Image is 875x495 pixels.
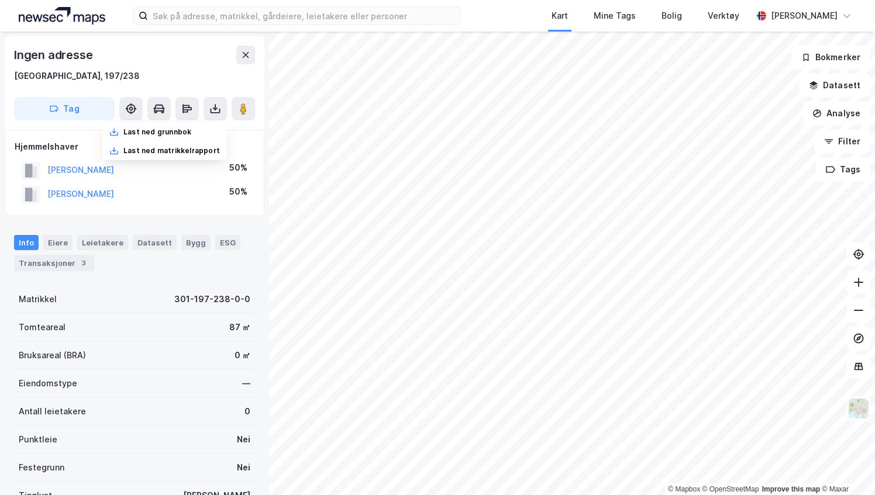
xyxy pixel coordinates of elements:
[19,348,86,362] div: Bruksareal (BRA)
[668,485,700,493] a: Mapbox
[814,130,870,153] button: Filter
[799,74,870,97] button: Datasett
[708,9,739,23] div: Verktøy
[237,461,250,475] div: Nei
[78,257,89,269] div: 3
[552,9,568,23] div: Kart
[816,158,870,181] button: Tags
[229,185,247,199] div: 50%
[133,235,177,250] div: Datasett
[148,7,460,25] input: Søk på adresse, matrikkel, gårdeiere, leietakere eller personer
[802,102,870,125] button: Analyse
[662,9,682,23] div: Bolig
[817,439,875,495] iframe: Chat Widget
[123,127,191,137] div: Last ned grunnbok
[19,292,57,306] div: Matrikkel
[19,432,57,446] div: Punktleie
[235,348,250,362] div: 0 ㎡
[237,432,250,446] div: Nei
[791,46,870,69] button: Bokmerker
[19,461,64,475] div: Festegrunn
[229,161,247,175] div: 50%
[19,320,66,334] div: Tomteareal
[762,485,820,493] a: Improve this map
[244,404,250,418] div: 0
[181,235,211,250] div: Bygg
[848,397,870,420] img: Z
[215,235,240,250] div: ESG
[702,485,759,493] a: OpenStreetMap
[174,292,250,306] div: 301-197-238-0-0
[14,69,140,83] div: [GEOGRAPHIC_DATA], 197/238
[242,376,250,390] div: —
[594,9,636,23] div: Mine Tags
[14,235,39,250] div: Info
[19,404,86,418] div: Antall leietakere
[15,140,254,154] div: Hjemmelshaver
[14,97,115,120] button: Tag
[43,235,73,250] div: Eiere
[19,376,77,390] div: Eiendomstype
[229,320,250,334] div: 87 ㎡
[14,46,95,64] div: Ingen adresse
[123,146,220,155] div: Last ned matrikkelrapport
[77,235,128,250] div: Leietakere
[771,9,838,23] div: [PERSON_NAME]
[19,7,105,25] img: logo.a4113a55bc3d86da70a041830d287a7e.svg
[14,255,94,271] div: Transaksjoner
